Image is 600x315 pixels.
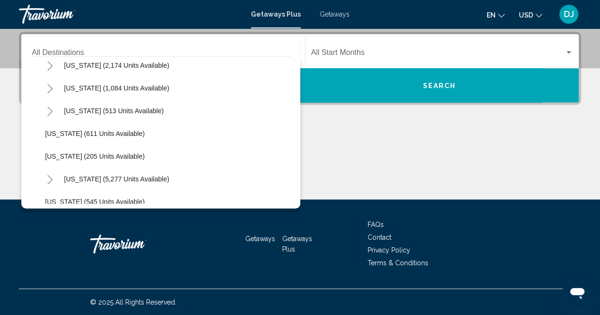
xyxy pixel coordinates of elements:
span: [US_STATE] (611 units available) [45,130,145,137]
a: Contact [368,234,391,241]
div: Search widget [21,34,579,102]
a: Getaways [245,235,275,243]
button: Change currency [519,8,542,22]
span: [US_STATE] (1,084 units available) [64,84,169,92]
button: [US_STATE] (545 units available) [40,191,149,213]
a: Getaways Plus [251,10,301,18]
button: [US_STATE] (2,174 units available) [59,54,174,76]
button: Search [300,68,579,102]
button: Toggle Texas (513 units available) [40,101,59,120]
span: en [487,11,496,19]
span: © 2025 All Rights Reserved. [90,298,176,306]
button: [US_STATE] (5,277 units available) [59,168,174,190]
a: Getaways Plus [282,235,312,253]
span: [US_STATE] (513 units available) [64,107,164,115]
span: [US_STATE] (2,174 units available) [64,62,169,69]
button: Toggle Virginia (5,277 units available) [40,170,59,189]
button: Toggle South Carolina (2,174 units available) [40,56,59,75]
a: Getaways [320,10,350,18]
button: [US_STATE] (611 units available) [40,123,149,144]
button: Change language [487,8,505,22]
span: DJ [564,9,574,19]
iframe: Button to launch messaging window [562,277,592,307]
a: FAQs [368,221,384,228]
span: [US_STATE] (205 units available) [45,153,145,160]
button: [US_STATE] (1,084 units available) [59,77,174,99]
a: Terms & Conditions [368,259,428,267]
button: [US_STATE] (513 units available) [59,100,168,122]
a: Travorium [19,5,241,24]
a: Privacy Policy [368,246,410,254]
span: [US_STATE] (5,277 units available) [64,175,169,183]
span: USD [519,11,533,19]
span: [US_STATE] (545 units available) [45,198,145,206]
button: Toggle Tennessee (1,084 units available) [40,79,59,98]
button: User Menu [556,4,581,24]
button: [US_STATE] (205 units available) [40,145,149,167]
a: Travorium [90,230,185,258]
span: Search [423,82,456,90]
